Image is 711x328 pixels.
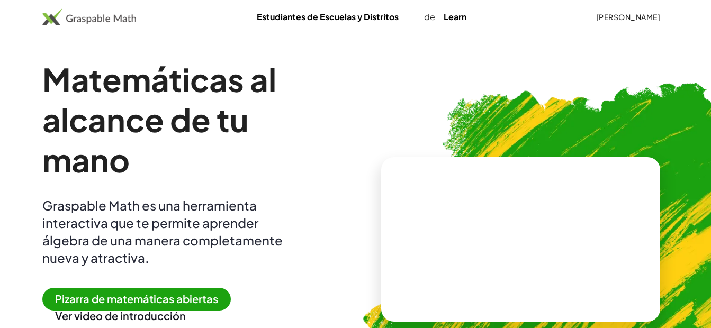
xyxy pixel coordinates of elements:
div: Graspable Math es una herramienta interactiva que te permite aprender álgebra de una manera compl... [42,197,296,267]
span: Pizarra de matemáticas abiertas [42,288,231,311]
a: Estudiantes de Escuelas y Distritos [248,7,407,26]
video: What is this? This is dynamic math notation. Dynamic math notation plays a central role in how Gr... [441,199,600,279]
div: de [248,11,475,23]
button: Ver video de introducción [55,309,186,323]
h1: Matemáticas al alcance de tu mano [42,59,339,180]
a: Pizarra de matemáticas abiertas [42,294,239,305]
font: [PERSON_NAME] [596,12,660,22]
a: Learn [435,7,475,26]
button: [PERSON_NAME] [587,7,669,26]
